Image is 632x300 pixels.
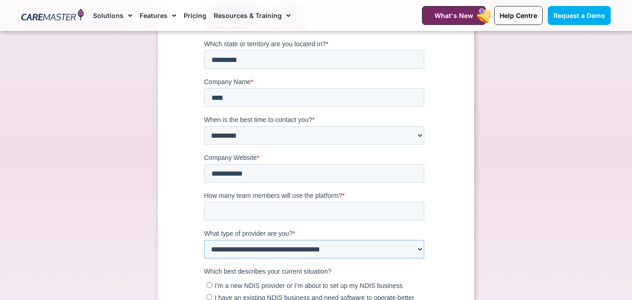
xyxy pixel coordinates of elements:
[434,12,473,19] span: What's New
[21,9,84,23] img: CareMaster Logo
[422,6,486,25] a: What's New
[500,12,537,19] span: Help Centre
[548,6,611,25] a: Request a Demo
[494,6,543,25] a: Help Centre
[553,12,605,19] span: Request a Demo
